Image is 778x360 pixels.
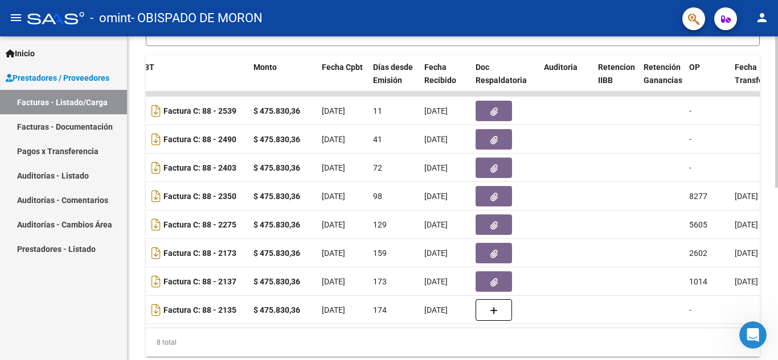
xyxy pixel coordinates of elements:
span: [DATE] [424,106,448,115]
mat-icon: person [755,11,769,24]
strong: $ 475.830,36 [253,163,300,172]
span: 98 [373,192,382,201]
div: 8 total [146,328,760,357]
i: Descargar documento [149,159,163,177]
i: Descargar documento [149,216,163,234]
i: Descargar documento [149,301,163,319]
mat-icon: menu [9,11,23,24]
span: 159 [373,249,387,258]
span: [DATE] [424,163,448,172]
span: [DATE] [424,135,448,144]
span: 174 [373,305,387,315]
span: [DATE] [322,106,345,115]
i: Descargar documento [149,244,163,262]
datatable-header-cell: CPBT [129,55,249,105]
span: - [689,163,691,172]
strong: Factura C: 88 - 2490 [163,135,236,144]
span: - [689,106,691,115]
span: [DATE] [735,192,758,201]
datatable-header-cell: Auditoria [539,55,593,105]
datatable-header-cell: Días desde Emisión [368,55,420,105]
span: [DATE] [424,249,448,258]
span: [DATE] [424,220,448,229]
span: [DATE] [322,249,345,258]
span: Inicio [6,47,35,60]
datatable-header-cell: OP [685,55,730,105]
strong: Factura C: 88 - 2173 [163,249,236,258]
span: [DATE] [322,220,345,229]
span: - omint [90,6,131,31]
span: [DATE] [322,192,345,201]
span: 2602 [689,249,707,258]
span: Retencion IIBB [598,63,635,85]
span: Doc Respaldatoria [476,63,527,85]
span: [DATE] [322,277,345,286]
span: - [689,135,691,144]
span: 72 [373,163,382,172]
span: Fecha Cpbt [322,63,363,72]
i: Descargar documento [149,187,163,205]
span: 173 [373,277,387,286]
span: Fecha Recibido [424,63,456,85]
span: Días desde Emisión [373,63,413,85]
span: [DATE] [735,220,758,229]
strong: Factura C: 88 - 2135 [163,305,236,315]
strong: $ 475.830,36 [253,277,300,286]
span: - [689,305,691,315]
span: [DATE] [424,305,448,315]
strong: Factura C: 88 - 2137 [163,277,236,286]
strong: Factura C: 88 - 2539 [163,106,236,115]
strong: $ 475.830,36 [253,192,300,201]
span: Fecha Transferido [735,63,777,85]
span: 8277 [689,192,707,201]
i: Descargar documento [149,130,163,148]
span: Retención Ganancias [644,63,682,85]
strong: Factura C: 88 - 2403 [163,163,236,172]
span: 5605 [689,220,707,229]
i: Descargar documento [149,102,163,120]
span: [DATE] [424,277,448,286]
iframe: Intercom live chat [739,321,767,349]
datatable-header-cell: Fecha Cpbt [317,55,368,105]
strong: Factura C: 88 - 2350 [163,192,236,201]
span: [DATE] [322,163,345,172]
datatable-header-cell: Fecha Recibido [420,55,471,105]
span: [DATE] [322,135,345,144]
strong: $ 475.830,36 [253,106,300,115]
span: Prestadores / Proveedores [6,72,109,84]
datatable-header-cell: Retención Ganancias [639,55,685,105]
span: - OBISPADO DE MORON [131,6,263,31]
strong: $ 475.830,36 [253,305,300,315]
strong: $ 475.830,36 [253,220,300,229]
span: OP [689,63,700,72]
span: Monto [253,63,277,72]
datatable-header-cell: Retencion IIBB [593,55,639,105]
span: [DATE] [735,249,758,258]
span: 41 [373,135,382,144]
span: 11 [373,106,382,115]
span: 129 [373,220,387,229]
strong: Factura C: 88 - 2275 [163,220,236,229]
strong: $ 475.830,36 [253,135,300,144]
datatable-header-cell: Monto [249,55,317,105]
span: [DATE] [424,192,448,201]
span: 1014 [689,277,707,286]
datatable-header-cell: Doc Respaldatoria [471,55,539,105]
span: [DATE] [322,305,345,315]
span: Auditoria [544,63,578,72]
i: Descargar documento [149,272,163,291]
strong: $ 475.830,36 [253,249,300,258]
span: [DATE] [735,277,758,286]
